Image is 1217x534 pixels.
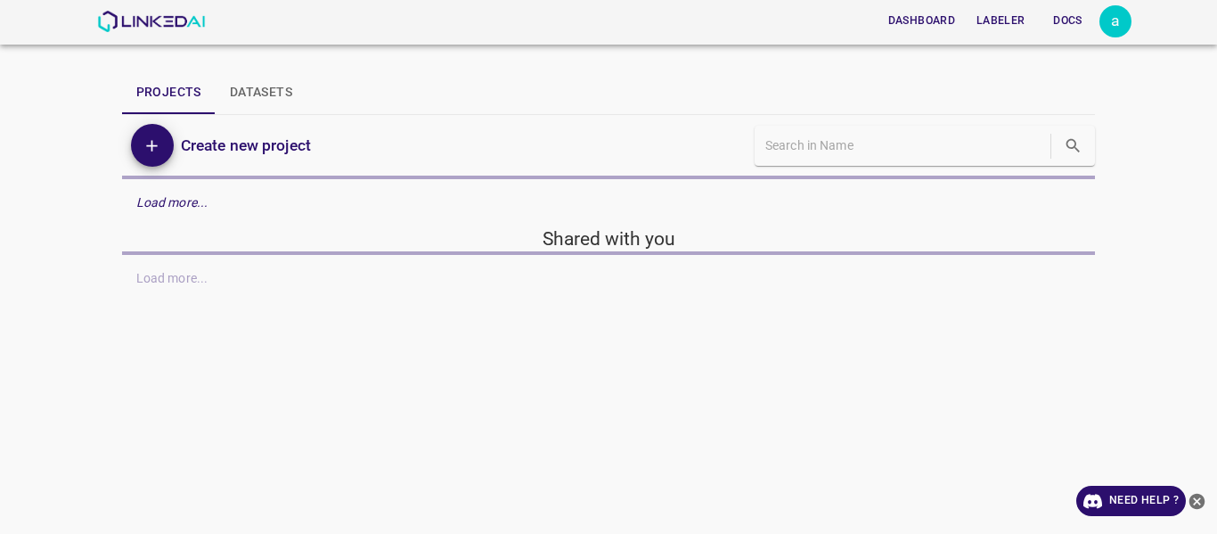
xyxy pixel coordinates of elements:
[216,71,306,114] button: Datasets
[1055,127,1091,164] button: search
[122,71,216,114] button: Projects
[174,133,311,158] a: Create new project
[181,133,311,158] h6: Create new project
[136,195,208,209] em: Load more...
[1186,486,1208,516] button: close-help
[969,6,1032,36] button: Labeler
[97,11,205,32] img: LinkedAI
[966,3,1035,39] a: Labeler
[1039,6,1096,36] button: Docs
[765,133,1047,159] input: Search in Name
[881,6,962,36] button: Dashboard
[122,186,1096,219] div: Load more...
[1099,5,1131,37] button: Open settings
[122,226,1096,251] h5: Shared with you
[1035,3,1099,39] a: Docs
[878,3,966,39] a: Dashboard
[1099,5,1131,37] div: a
[131,124,174,167] button: Add
[1076,486,1186,516] a: Need Help ?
